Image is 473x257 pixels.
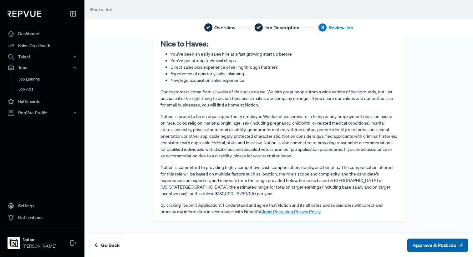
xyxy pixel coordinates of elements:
span: Notion is committed to providing highly competitive cash compensation, equity, and benefits. The ... [160,165,393,196]
div: 3 [318,23,327,32]
strong: Notion [23,236,56,243]
span: You've got strong technical chops [170,58,236,63]
a: Dashboard [3,28,82,40]
a: . [320,209,321,215]
button: Approve & Post Job [407,239,468,252]
span: You've been an early sales hire at a fast growing start up before [170,51,292,57]
span: Post a Job [90,6,113,12]
span: New logo acquisition sales experience [170,77,244,83]
span: By clicking “Submit Application”, I understand and agree that Notion and its affiliates and subsi... [160,202,383,215]
span: Notion is proud to be an equal opportunity employer. We do not discriminate in hiring or any empl... [160,114,397,159]
a: Battlecards [3,96,82,107]
img: Notion [9,238,19,248]
button: RepVue Profile [3,107,82,118]
button: Go Back [89,239,125,252]
img: RepVue [8,11,41,17]
a: Global Recruiting Privacy Policy [260,209,320,215]
button: Talent [3,52,82,62]
span: Review Job [328,24,353,31]
a: Settings [3,200,82,212]
span: [PERSON_NAME] [23,243,56,250]
span: Job Description [265,24,299,31]
span: Overview [214,24,236,31]
span: Direct sales plus experience of selling through Partners [170,64,278,70]
a: Job Listings [11,74,90,84]
a: Job Ads [11,84,90,94]
span: Nice to Haves: [160,39,208,48]
span: Our customers come from all walks of life and so do we. We hire great people from a wide variety ... [160,89,394,108]
a: NotionNotion[PERSON_NAME] [3,229,82,252]
button: Jobs [3,62,82,73]
span: Experience of quarterly sales planning [170,71,244,77]
a: Sales Org Health [3,40,82,52]
a: Notifications [3,212,82,224]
